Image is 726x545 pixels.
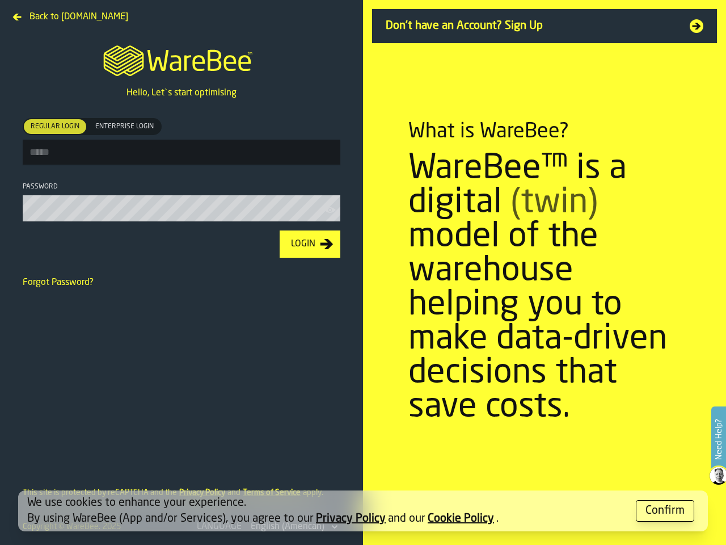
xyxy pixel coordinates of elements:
[23,183,340,191] div: Password
[18,491,708,531] div: alert-[object Object]
[636,500,694,522] button: button-
[645,503,685,519] div: Confirm
[27,495,627,527] div: We use cookies to enhance your experience. By using WareBee (App and/or Services), you agree to o...
[386,18,676,34] span: Don't have an Account? Sign Up
[712,408,725,471] label: Need Help?
[23,140,340,165] input: button-toolbar-[object Object]
[286,237,320,251] div: Login
[126,86,237,100] p: Hello, Let`s start optimising
[23,195,340,221] input: button-toolbar-Password
[408,152,681,425] div: WareBee™ is a digital model of the warehouse helping you to make data-driven decisions that save ...
[91,121,158,132] span: Enterprise Login
[88,119,161,134] div: thumb
[428,513,494,525] a: Cookie Policy
[29,10,128,24] span: Back to [DOMAIN_NAME]
[26,121,84,132] span: Regular Login
[23,118,87,135] label: button-switch-multi-Regular Login
[23,118,340,165] label: button-toolbar-[object Object]
[93,32,269,86] a: logo-header
[24,119,86,134] div: thumb
[510,186,598,220] span: (twin)
[316,513,386,525] a: Privacy Policy
[280,230,340,258] button: button-Login
[324,204,338,216] button: button-toolbar-Password
[23,183,340,221] label: button-toolbar-Password
[372,9,717,43] a: Don't have an Account? Sign Up
[23,278,94,287] a: Forgot Password?
[87,118,162,135] label: button-switch-multi-Enterprise Login
[9,9,133,18] a: Back to [DOMAIN_NAME]
[408,120,569,143] div: What is WareBee?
